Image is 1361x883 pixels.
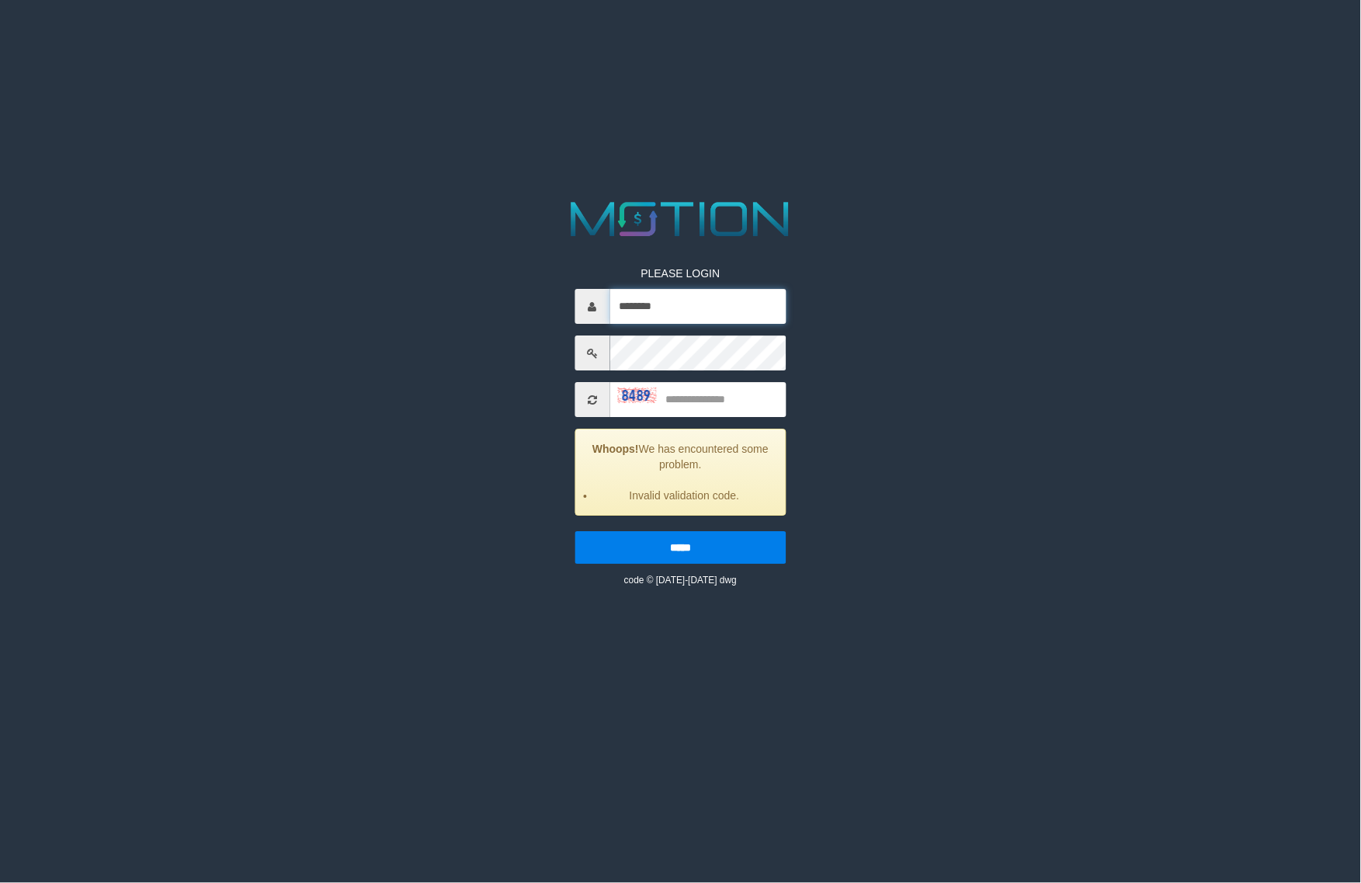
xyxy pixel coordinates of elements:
[561,196,800,242] img: MOTION_logo.png
[617,388,656,403] img: captcha
[575,429,786,516] div: We has encountered some problem.
[624,575,737,586] small: code © [DATE]-[DATE] dwg
[595,488,773,504] li: Invalid validation code.
[575,266,786,282] p: PLEASE LOGIN
[592,443,639,456] strong: Whoops!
